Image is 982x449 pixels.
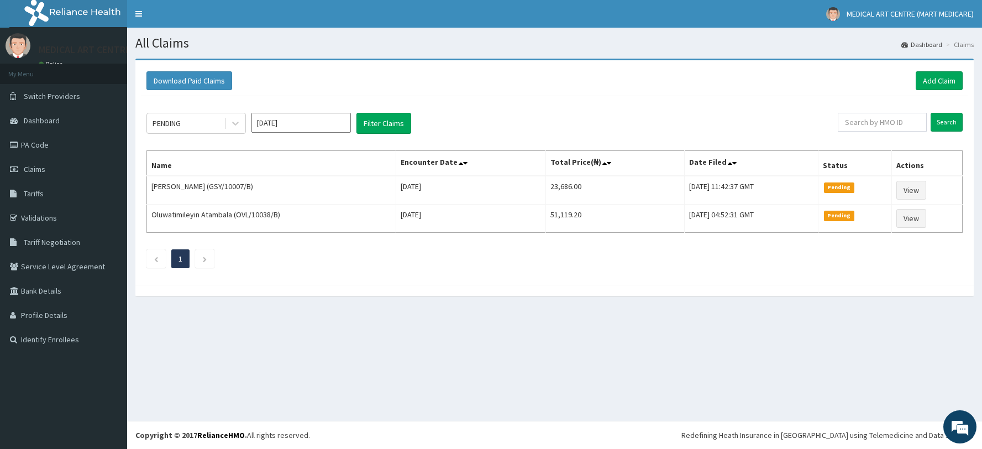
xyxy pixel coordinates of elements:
[931,113,963,132] input: Search
[546,176,685,205] td: 23,686.00
[24,116,60,126] span: Dashboard
[147,176,396,205] td: [PERSON_NAME] (GSY/10007/B)
[135,430,247,440] strong: Copyright © 2017 .
[896,209,926,228] a: View
[251,113,351,133] input: Select Month and Year
[943,40,974,49] li: Claims
[39,60,65,68] a: Online
[197,430,245,440] a: RelianceHMO
[685,205,818,233] td: [DATE] 04:52:31 GMT
[147,151,396,176] th: Name
[24,189,44,199] span: Tariffs
[202,254,207,264] a: Next page
[24,237,80,247] span: Tariff Negotiation
[818,151,891,176] th: Status
[685,176,818,205] td: [DATE] 11:42:37 GMT
[847,9,974,19] span: MEDICAL ART CENTRE (MART MEDICARE)
[24,164,45,174] span: Claims
[824,211,854,221] span: Pending
[681,430,974,441] div: Redefining Heath Insurance in [GEOGRAPHIC_DATA] using Telemedicine and Data Science!
[546,205,685,233] td: 51,119.20
[6,33,30,58] img: User Image
[153,118,181,129] div: PENDING
[147,205,396,233] td: Oluwatimileyin Atambala (OVL/10038/B)
[356,113,411,134] button: Filter Claims
[546,151,685,176] th: Total Price(₦)
[39,45,208,55] p: MEDICAL ART CENTRE (MART MEDICARE)
[24,91,80,101] span: Switch Providers
[127,421,982,449] footer: All rights reserved.
[146,71,232,90] button: Download Paid Claims
[135,36,974,50] h1: All Claims
[154,254,159,264] a: Previous page
[838,113,927,132] input: Search by HMO ID
[396,151,546,176] th: Encounter Date
[916,71,963,90] a: Add Claim
[891,151,962,176] th: Actions
[901,40,942,49] a: Dashboard
[685,151,818,176] th: Date Filed
[826,7,840,21] img: User Image
[396,205,546,233] td: [DATE]
[178,254,182,264] a: Page 1 is your current page
[396,176,546,205] td: [DATE]
[824,182,854,192] span: Pending
[896,181,926,200] a: View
